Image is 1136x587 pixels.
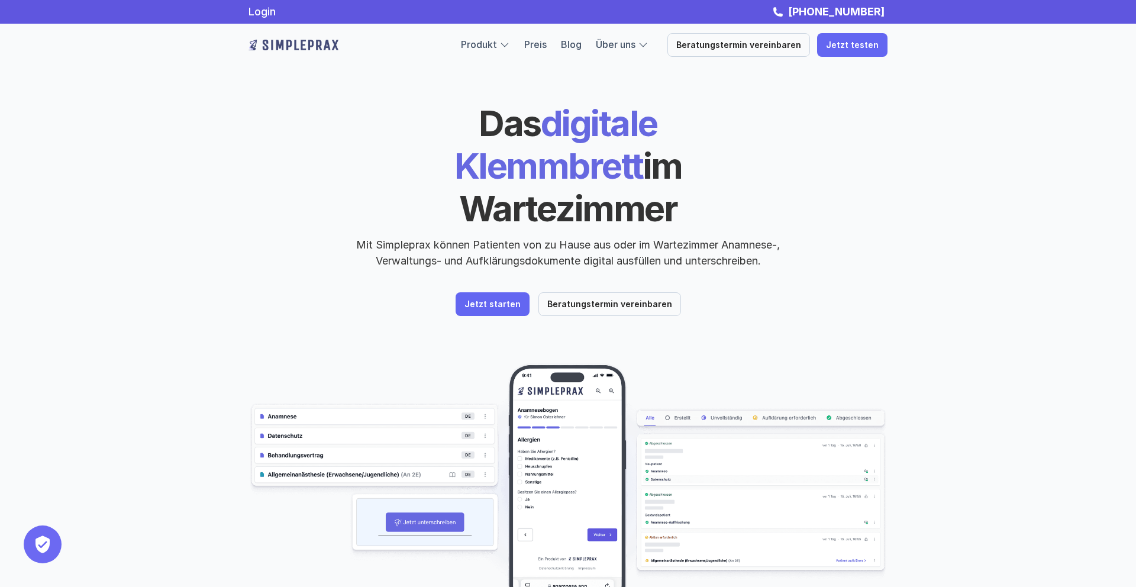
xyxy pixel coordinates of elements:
[826,40,879,50] p: Jetzt testen
[561,38,582,50] a: Blog
[479,102,541,144] span: Das
[667,33,810,57] a: Beratungstermin vereinbaren
[547,299,672,309] p: Beratungstermin vereinbaren
[785,5,887,18] a: [PHONE_NUMBER]
[459,144,689,230] span: im Wartezimmer
[524,38,547,50] a: Preis
[364,102,772,230] h1: digitale Klemmbrett
[464,299,521,309] p: Jetzt starten
[596,38,635,50] a: Über uns
[346,237,790,269] p: Mit Simpleprax können Patienten von zu Hause aus oder im Wartezimmer Anamnese-, Verwaltungs- und ...
[461,38,497,50] a: Produkt
[538,292,681,316] a: Beratungstermin vereinbaren
[788,5,885,18] strong: [PHONE_NUMBER]
[676,40,801,50] p: Beratungstermin vereinbaren
[248,5,276,18] a: Login
[817,33,887,57] a: Jetzt testen
[456,292,530,316] a: Jetzt starten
